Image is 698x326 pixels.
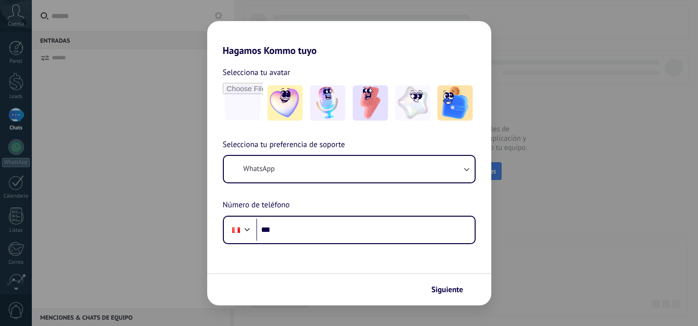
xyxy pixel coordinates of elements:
[432,286,463,293] span: Siguiente
[224,156,475,182] button: WhatsApp
[243,164,275,174] span: WhatsApp
[310,85,345,121] img: -2.jpeg
[223,199,290,212] span: Número de teléfono
[267,85,303,121] img: -1.jpeg
[437,85,473,121] img: -5.jpeg
[223,66,290,79] span: Selecciona tu avatar
[207,21,491,56] h2: Hagamos Kommo tuyo
[427,281,477,298] button: Siguiente
[395,85,431,121] img: -4.jpeg
[353,85,388,121] img: -3.jpeg
[223,139,345,151] span: Selecciona tu preferencia de soporte
[227,220,245,240] div: Peru: + 51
